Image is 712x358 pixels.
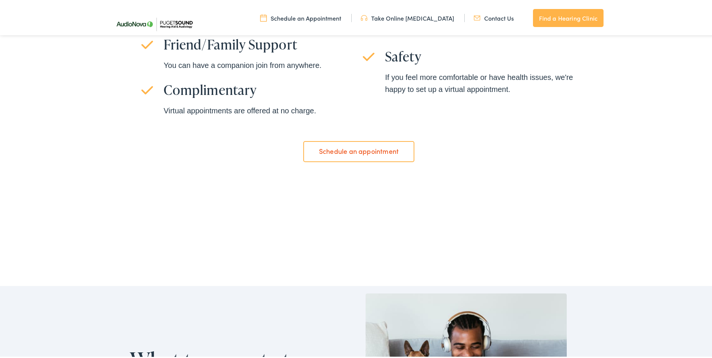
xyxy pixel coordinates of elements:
a: Take Online [MEDICAL_DATA] [361,12,454,21]
div: Virtual appointments are offered at no charge. [164,103,355,115]
a: Schedule an appointment [303,140,414,161]
img: utility icon [474,12,480,21]
h3: Complimentary [164,80,355,96]
img: utility icon [260,12,267,21]
div: You can have a companion join from anywhere. [164,58,355,70]
a: Contact Us [474,12,514,21]
a: Schedule an Appointment [260,12,341,21]
h3: Safety [385,47,577,63]
img: utility icon [361,12,367,21]
a: Find a Hearing Clinic [533,8,604,26]
div: If you feel more comfortable or have health issues, we're happy to set up a virtual appointment. [385,70,577,94]
h3: Friend/Family Support [164,35,355,51]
